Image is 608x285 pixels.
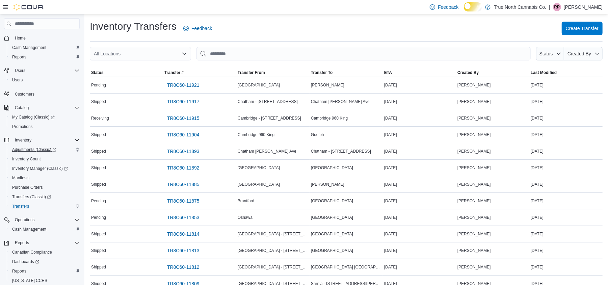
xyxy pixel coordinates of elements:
[7,192,82,202] a: Transfers (Classic)
[9,183,46,191] a: Purchase Orders
[12,136,80,144] span: Inventory
[9,146,59,154] a: Adjustments (Classic)
[164,244,202,257] a: TR8C60-11813
[9,44,49,52] a: Cash Management
[9,202,80,210] span: Transfers
[164,70,184,75] span: Transfer #
[9,76,25,84] a: Users
[7,75,82,85] button: Users
[7,202,82,211] button: Transfers
[91,182,106,187] span: Shipped
[9,76,80,84] span: Users
[12,67,80,75] span: Users
[529,213,603,222] div: [DATE]
[9,164,80,173] span: Inventory Manager (Classic)
[9,113,57,121] a: My Catalog (Classic)
[12,239,32,247] button: Reports
[383,131,456,139] div: [DATE]
[167,181,200,188] span: TR8C60-11885
[311,82,344,88] span: [PERSON_NAME]
[15,105,29,110] span: Catalog
[164,145,202,158] a: TR8C60-11893
[238,231,308,237] span: [GEOGRAPHIC_DATA] - [STREET_ADDRESS]
[529,180,603,188] div: [DATE]
[9,53,80,61] span: Reports
[9,277,50,285] a: [US_STATE] CCRS
[9,174,80,182] span: Manifests
[167,115,200,122] span: TR8C60-11915
[164,260,202,274] a: TR8C60-11812
[91,198,106,204] span: Pending
[1,66,82,75] button: Users
[562,22,603,35] button: Create Transfer
[384,70,392,75] span: ETA
[91,115,109,121] span: Receiving
[12,34,28,42] a: Home
[457,115,491,121] span: [PERSON_NAME]
[311,182,344,187] span: [PERSON_NAME]
[457,231,491,237] span: [PERSON_NAME]
[238,115,301,121] span: Cambridge - [STREET_ADDRESS]
[181,22,215,35] a: Feedback
[549,3,550,11] p: |
[9,248,80,256] span: Canadian Compliance
[164,111,202,125] a: TR8C60-11915
[12,124,33,129] span: Promotions
[1,215,82,225] button: Operations
[383,263,456,271] div: [DATE]
[7,183,82,192] button: Purchase Orders
[238,70,265,75] span: Transfer From
[12,216,37,224] button: Operations
[554,3,560,11] span: RP
[383,114,456,122] div: [DATE]
[529,131,603,139] div: [DATE]
[12,278,47,283] span: [US_STATE] CCRS
[531,70,557,75] span: Last Modified
[12,77,23,83] span: Users
[238,248,308,253] span: [GEOGRAPHIC_DATA] - [STREET_ADDRESS]
[9,44,80,52] span: Cash Management
[464,2,482,11] input: Dark Mode
[164,128,202,141] a: TR8C60-11904
[529,98,603,106] div: [DATE]
[7,154,82,164] button: Inventory Count
[12,67,28,75] button: Users
[90,20,177,33] h1: Inventory Transfers
[9,53,29,61] a: Reports
[457,264,491,270] span: [PERSON_NAME]
[7,52,82,62] button: Reports
[1,135,82,145] button: Inventory
[238,264,308,270] span: [GEOGRAPHIC_DATA] - [STREET_ADDRESS]
[167,231,200,237] span: TR8C60-11814
[529,81,603,89] div: [DATE]
[164,161,202,175] a: TR8C60-11892
[9,113,80,121] span: My Catalog (Classic)
[12,250,52,255] span: Canadian Compliance
[536,47,564,60] button: Status
[167,148,200,155] span: TR8C60-11893
[4,30,80,284] nav: Complex example
[457,182,491,187] span: [PERSON_NAME]
[15,68,25,73] span: Users
[91,132,106,137] span: Shipped
[7,164,82,173] a: Inventory Manager (Classic)
[311,99,370,104] span: Chatham [PERSON_NAME] Ave
[7,43,82,52] button: Cash Management
[311,248,353,253] span: [GEOGRAPHIC_DATA]
[12,54,26,60] span: Reports
[164,211,202,224] a: TR8C60-11853
[7,173,82,183] button: Manifests
[529,247,603,255] div: [DATE]
[457,82,491,88] span: [PERSON_NAME]
[15,137,31,143] span: Inventory
[1,33,82,43] button: Home
[564,47,603,60] button: Created By
[7,257,82,266] a: Dashboards
[12,175,29,181] span: Manifests
[238,132,274,137] span: Cambridge 960 King
[164,78,202,92] a: TR8C60-11921
[7,225,82,234] button: Cash Management
[9,267,80,275] span: Reports
[529,197,603,205] div: [DATE]
[9,202,32,210] a: Transfers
